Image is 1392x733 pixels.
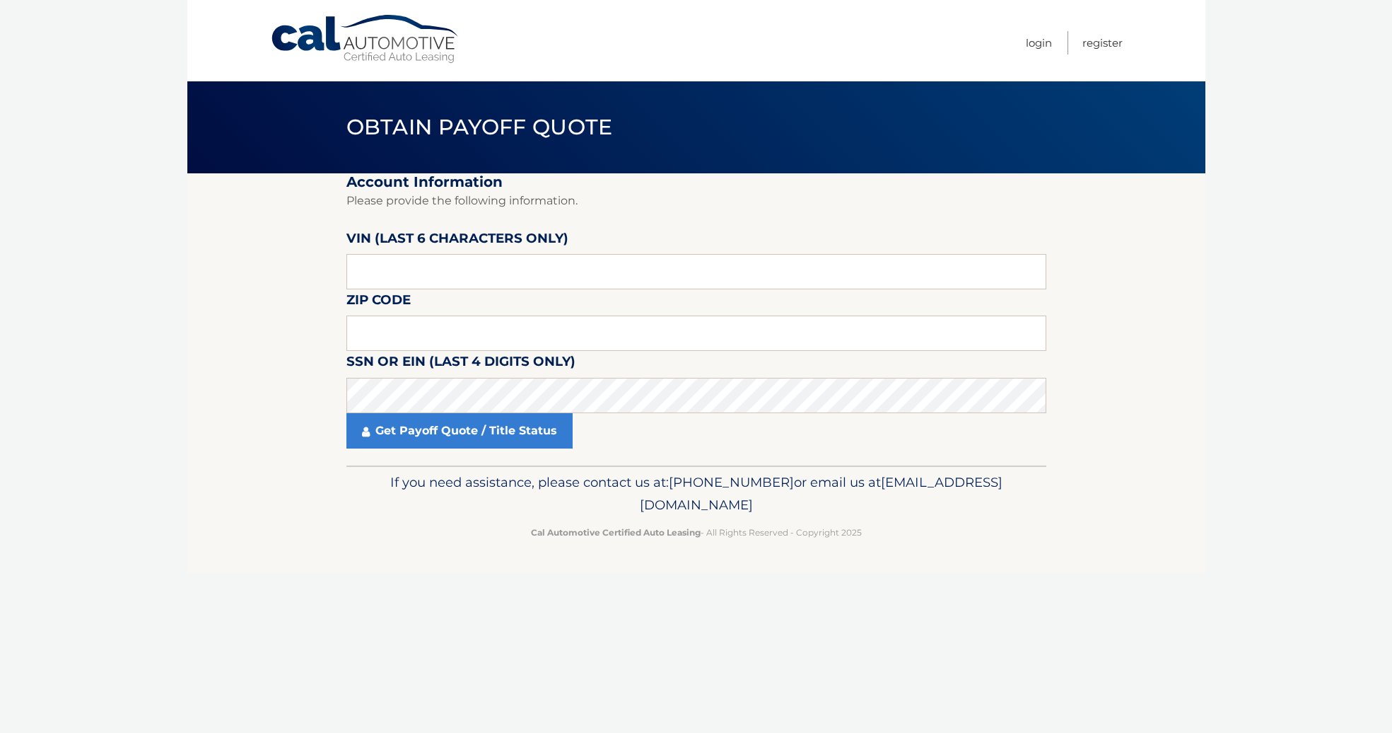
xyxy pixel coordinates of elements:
p: Please provide the following information. [346,191,1046,211]
h2: Account Information [346,173,1046,191]
label: SSN or EIN (last 4 digits only) [346,351,575,377]
p: - All Rights Reserved - Copyright 2025 [356,525,1037,540]
span: [PHONE_NUMBER] [669,474,794,490]
strong: Cal Automotive Certified Auto Leasing [531,527,701,538]
a: Login [1026,31,1052,54]
a: Register [1082,31,1123,54]
span: Obtain Payoff Quote [346,114,613,140]
p: If you need assistance, please contact us at: or email us at [356,471,1037,516]
label: VIN (last 6 characters only) [346,228,568,254]
a: Get Payoff Quote / Title Status [346,413,573,449]
a: Cal Automotive [270,14,461,64]
label: Zip Code [346,289,411,316]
